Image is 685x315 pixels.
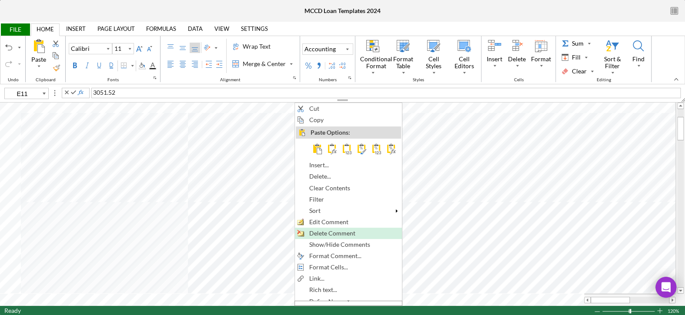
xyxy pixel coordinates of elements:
div: Paste All [311,143,324,156]
span: Define Name... [309,298,358,305]
div: Paste Formatting [355,143,368,156]
div: Values & Formatting [370,143,383,156]
div: ˅ [294,301,402,306]
div: Paste Value [341,143,354,156]
span: Copy [309,116,334,123]
span: Format Cells... [309,264,358,271]
span: Delete... [309,173,341,180]
span: Cut [309,105,329,112]
span: Show/Hide Comments [309,241,380,248]
span: Insert... [309,162,339,169]
span: Delete Comment [309,230,365,237]
span: Clear Contents [309,185,360,192]
span: Filter [309,196,334,203]
span: Link... [309,275,334,282]
div: Paste Formula [326,143,339,156]
span: Paste Options: [311,129,360,136]
span: Sort [309,207,331,214]
div: Open Intercom Messenger [655,277,676,298]
span: Rich text... [309,286,347,293]
span: Edit Comment [309,219,358,225]
span: Format Comment... [309,252,371,259]
div: Formula & Formatting [385,143,398,156]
